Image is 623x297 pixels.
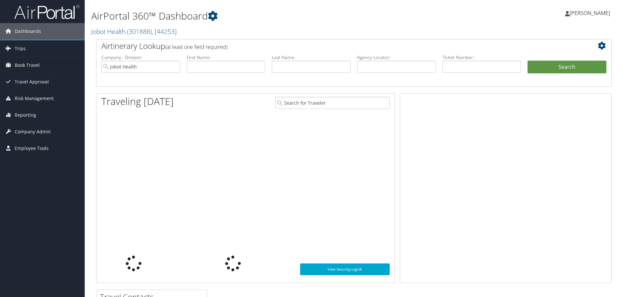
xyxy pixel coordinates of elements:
[91,27,177,36] a: Jobot Health
[565,3,616,23] a: [PERSON_NAME]
[101,40,563,52] h2: Airtinerary Lookup
[15,57,40,73] span: Book Travel
[15,40,26,57] span: Trips
[101,95,174,108] h1: Traveling [DATE]
[165,43,227,51] span: (at least one field required)
[15,90,54,107] span: Risk Management
[127,27,152,36] span: ( 301888 )
[91,9,442,23] h1: AirPortal 360™ Dashboard
[15,74,49,90] span: Travel Approval
[275,97,390,109] input: Search for Traveler
[15,107,36,123] span: Reporting
[14,4,80,20] img: airportal-logo.png
[442,54,521,61] label: Ticket Number:
[528,61,606,74] button: Search
[15,140,49,156] span: Employee Tools
[152,27,177,36] span: , [ 44253 ]
[300,263,390,275] a: View SecurityLogic®
[272,54,351,61] label: Last Name:
[187,54,266,61] label: First Name:
[15,124,51,140] span: Company Admin
[570,9,610,17] span: [PERSON_NAME]
[15,23,41,39] span: Dashboards
[101,54,180,61] label: Company - Division:
[357,54,436,61] label: Agency Locator:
